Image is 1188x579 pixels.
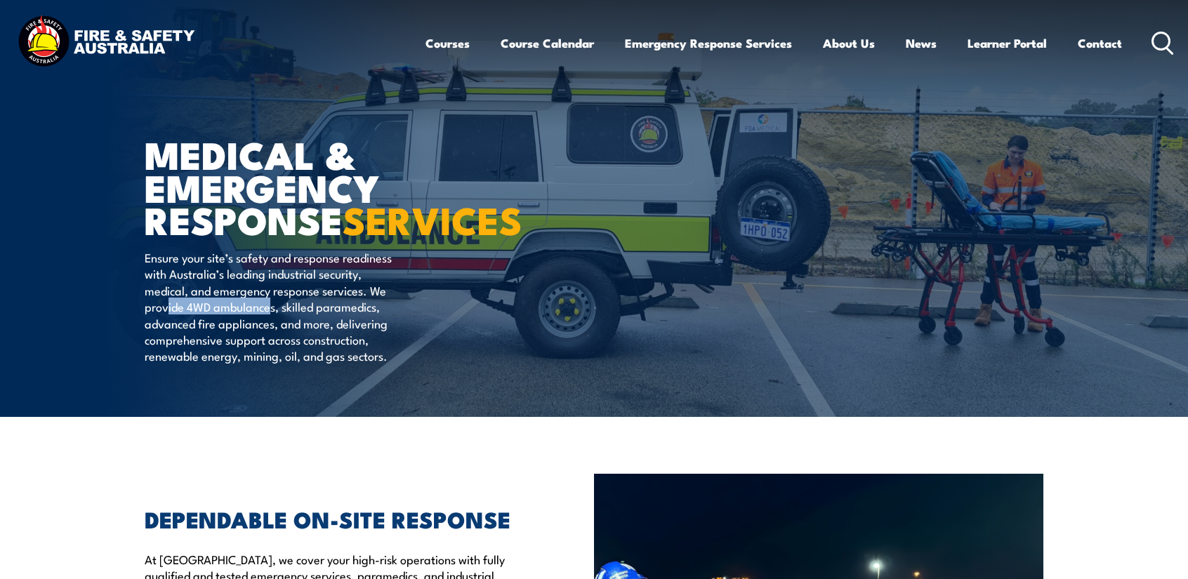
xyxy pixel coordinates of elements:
a: Course Calendar [501,25,594,62]
a: Courses [425,25,470,62]
a: Emergency Response Services [625,25,792,62]
h1: MEDICAL & EMERGENCY RESPONSE [145,138,491,236]
a: Learner Portal [968,25,1047,62]
a: About Us [823,25,875,62]
strong: SERVICES [343,189,522,248]
p: Ensure your site’s safety and response readiness with Australia’s leading industrial security, me... [145,249,401,364]
h2: DEPENDABLE ON-SITE RESPONSE [145,509,529,528]
a: News [906,25,937,62]
a: Contact [1078,25,1122,62]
